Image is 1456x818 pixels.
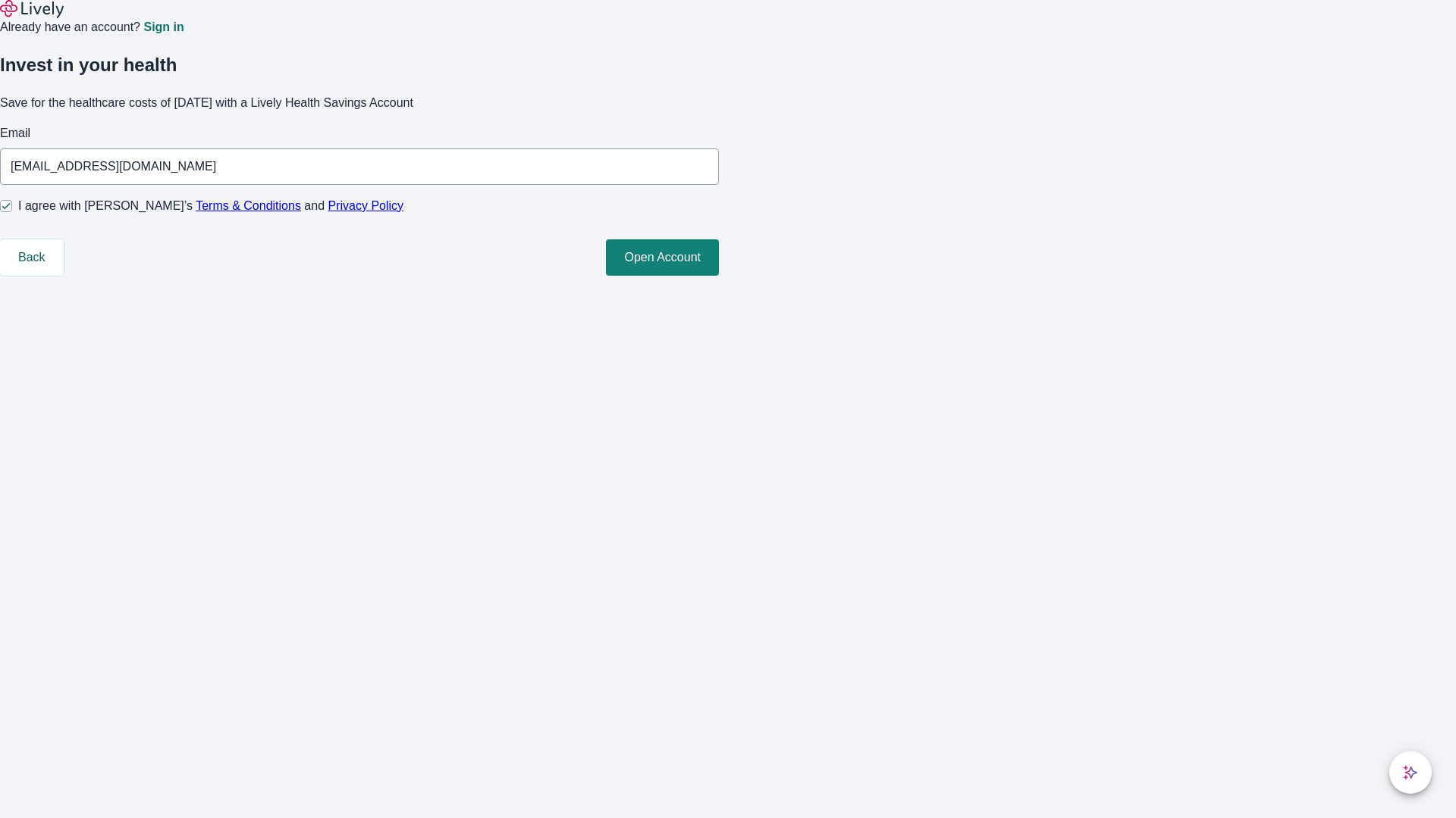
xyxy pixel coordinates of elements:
a: Terms & Conditions [196,199,301,212]
a: Sign in [143,21,184,33]
svg: Lively AI Assistant [1403,765,1418,780]
button: Open Account [606,239,719,276]
span: I agree with [PERSON_NAME]’s and [18,197,403,215]
a: Privacy Policy [328,199,404,212]
button: chat [1389,751,1432,794]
